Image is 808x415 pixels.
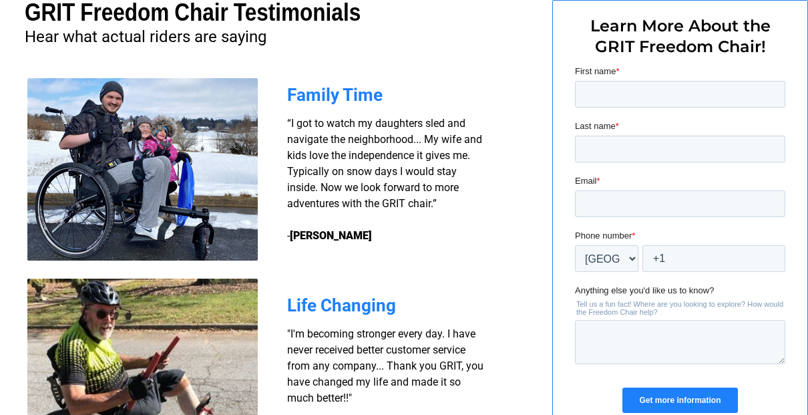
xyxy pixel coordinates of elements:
[290,229,372,242] strong: [PERSON_NAME]
[590,16,771,56] span: Learn More About the GRIT Freedom Chair!
[287,327,483,404] span: "I'm becoming stronger every day. I have never received better customer service from any company....
[287,295,396,315] span: Life Changing
[287,85,383,105] span: Family Time
[287,117,482,242] span: “I got to watch my daughters sled and navigate the neighborhood... My wife and kids love the inde...
[25,27,266,46] span: Hear what actual riders are saying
